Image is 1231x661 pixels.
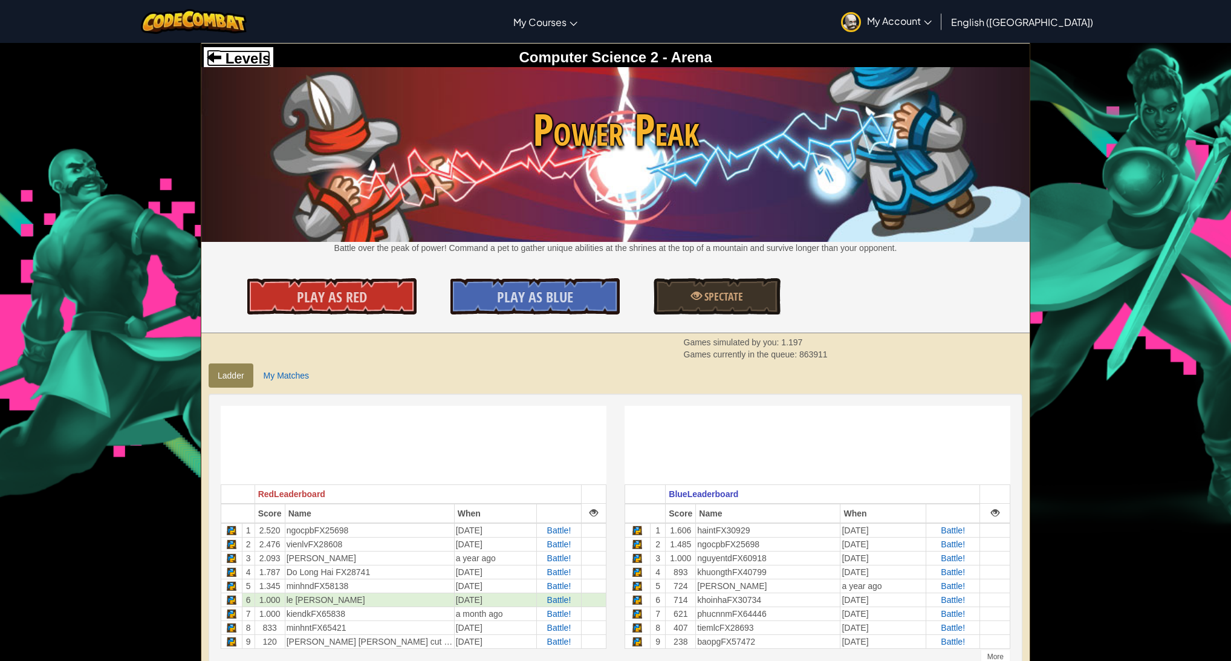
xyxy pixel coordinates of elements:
td: 9 [242,634,255,648]
td: a year ago [840,579,926,593]
span: Levels [221,50,270,67]
td: Python [625,565,651,579]
span: Battle! [547,539,571,549]
td: 7 [650,607,665,620]
td: 3 [242,551,255,565]
span: Leaderboard [687,489,739,499]
span: - Arena [658,49,712,65]
td: minhndFX58138 [285,579,454,593]
span: Battle! [547,581,571,591]
td: Python [625,537,651,551]
td: Python [221,551,242,565]
td: Python [625,579,651,593]
a: Ladder [209,363,253,388]
td: le [PERSON_NAME] [285,593,454,607]
td: Python [221,620,242,634]
td: 724 [666,579,696,593]
td: 4 [242,565,255,579]
span: Computer Science 2 [519,49,658,65]
a: Battle! [547,567,571,577]
span: My Courses [513,16,567,28]
a: Battle! [547,623,571,633]
td: khuongthFX40799 [696,565,840,579]
td: Python [625,620,651,634]
a: Battle! [547,526,571,535]
a: Battle! [547,553,571,563]
td: [PERSON_NAME] [696,579,840,593]
a: My Matches [255,363,318,388]
td: Python [221,537,242,551]
td: Python [221,607,242,620]
a: Battle! [941,623,965,633]
td: [DATE] [454,537,536,551]
td: 1.787 [255,565,285,579]
td: 9 [650,634,665,648]
td: Python [625,634,651,648]
span: Battle! [941,553,965,563]
th: Score [255,504,285,523]
td: Python [221,593,242,607]
td: [DATE] [840,565,926,579]
td: Python [221,579,242,593]
td: 893 [666,565,696,579]
th: When [840,504,926,523]
a: English ([GEOGRAPHIC_DATA]) [945,5,1099,38]
span: Battle! [547,609,571,619]
td: 8 [650,620,665,634]
a: Levels [207,50,270,67]
a: Battle! [941,595,965,605]
td: 2.476 [255,537,285,551]
span: Play As Blue [497,287,573,307]
td: 1.000 [255,593,285,607]
th: Name [285,504,454,523]
td: [PERSON_NAME] [PERSON_NAME] cut [PERSON_NAME] [285,634,454,648]
td: [DATE] [454,565,536,579]
td: 1 [650,523,665,538]
span: Battle! [941,609,965,619]
td: 1.606 [666,523,696,538]
td: nguyentdFX60918 [696,551,840,565]
td: 1.485 [666,537,696,551]
td: [DATE] [454,593,536,607]
span: Red [258,489,274,499]
span: Power Peak [201,99,1030,161]
span: Battle! [941,539,965,549]
td: [DATE] [454,620,536,634]
td: 238 [666,634,696,648]
span: Blue [669,489,687,499]
th: Score [666,504,696,523]
span: Games simulated by you: [684,337,782,347]
td: [DATE] [454,523,536,538]
td: [DATE] [840,607,926,620]
td: phucnnmFX64446 [696,607,840,620]
td: [DATE] [840,634,926,648]
th: When [454,504,536,523]
td: 2.520 [255,523,285,538]
img: avatar [841,12,861,32]
td: 6 [650,593,665,607]
a: My Courses [507,5,583,38]
a: Battle! [941,567,965,577]
span: 1.197 [781,337,802,347]
td: Python [625,523,651,538]
a: Battle! [941,581,965,591]
a: Battle! [547,637,571,646]
span: My Account [867,15,932,27]
td: [PERSON_NAME] [285,551,454,565]
td: [DATE] [840,523,926,538]
td: 7 [242,607,255,620]
span: Games currently in the queue: [684,350,799,359]
a: Spectate [654,278,781,314]
td: tiemlcFX28693 [696,620,840,634]
td: [DATE] [454,634,536,648]
td: 2 [650,537,665,551]
td: ngocpbFX25698 [285,523,454,538]
td: [DATE] [840,537,926,551]
td: 6 [242,593,255,607]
